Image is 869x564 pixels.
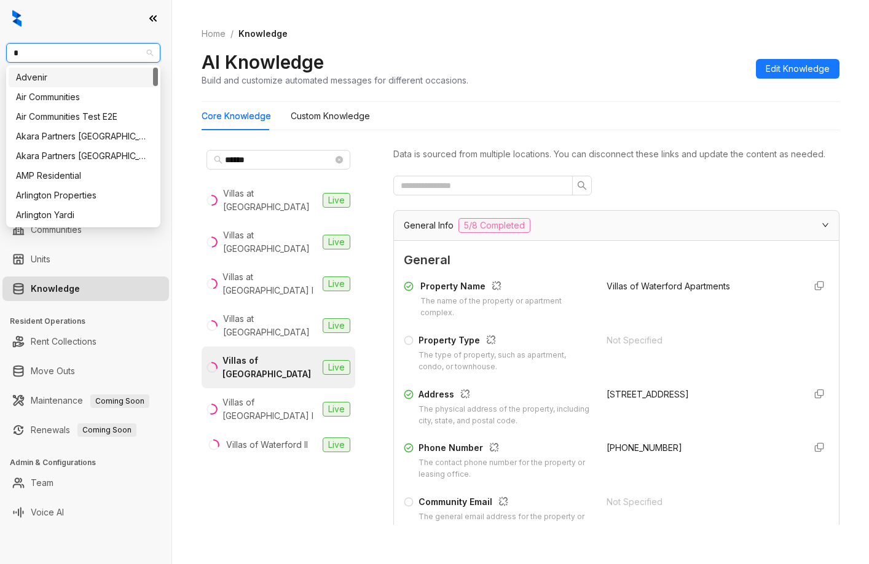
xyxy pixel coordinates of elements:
[2,471,169,495] li: Team
[336,156,343,163] span: close-circle
[9,68,158,87] div: Advenir
[222,396,318,423] div: Villas of [GEOGRAPHIC_DATA] I
[404,251,829,270] span: General
[2,165,169,189] li: Collections
[607,281,730,291] span: Villas of Waterford Apartments
[199,27,228,41] a: Home
[10,457,171,468] h3: Admin & Configurations
[16,189,151,202] div: Arlington Properties
[223,312,318,339] div: Villas at [GEOGRAPHIC_DATA]
[31,500,64,525] a: Voice AI
[230,27,234,41] li: /
[31,247,50,272] a: Units
[9,146,158,166] div: Akara Partners Phoenix
[607,442,682,453] span: [PHONE_NUMBER]
[12,10,22,27] img: logo
[404,219,454,232] span: General Info
[2,418,169,442] li: Renewals
[10,316,171,327] h3: Resident Operations
[393,147,840,161] div: Data is sourced from multiple locations. You can disconnect these links and update the content as...
[2,217,169,242] li: Communities
[394,211,839,240] div: General Info5/8 Completed
[31,471,53,495] a: Team
[323,437,350,452] span: Live
[202,109,271,123] div: Core Knowledge
[31,329,96,354] a: Rent Collections
[420,296,592,319] div: The name of the property or apartment complex.
[323,402,350,417] span: Live
[607,495,795,509] div: Not Specified
[458,218,530,233] span: 5/8 Completed
[9,186,158,205] div: Arlington Properties
[223,229,318,256] div: Villas at [GEOGRAPHIC_DATA]
[90,394,149,408] span: Coming Soon
[31,418,136,442] a: RenewalsComing Soon
[9,166,158,186] div: AMP Residential
[222,354,318,381] div: Villas of [GEOGRAPHIC_DATA]
[2,135,169,160] li: Leasing
[16,71,151,84] div: Advenir
[9,107,158,127] div: Air Communities Test E2E
[9,87,158,107] div: Air Communities
[222,270,318,297] div: Villas at [GEOGRAPHIC_DATA] I
[323,318,350,333] span: Live
[2,500,169,525] li: Voice AI
[577,181,587,190] span: search
[419,350,592,373] div: The type of property, such as apartment, condo, or townhouse.
[323,235,350,249] span: Live
[419,495,592,511] div: Community Email
[16,130,151,143] div: Akara Partners [GEOGRAPHIC_DATA]
[323,360,350,375] span: Live
[323,276,350,291] span: Live
[822,221,829,229] span: expanded
[607,334,795,347] div: Not Specified
[756,59,840,79] button: Edit Knowledge
[202,50,324,74] h2: AI Knowledge
[31,359,75,383] a: Move Outs
[77,423,136,437] span: Coming Soon
[2,388,169,413] li: Maintenance
[16,149,151,163] div: Akara Partners [GEOGRAPHIC_DATA]
[16,110,151,123] div: Air Communities Test E2E
[419,457,592,480] div: The contact phone number for the property or leasing office.
[419,441,592,457] div: Phone Number
[2,247,169,272] li: Units
[2,359,169,383] li: Move Outs
[223,187,318,214] div: Villas at [GEOGRAPHIC_DATA]
[291,109,370,123] div: Custom Knowledge
[2,82,169,107] li: Leads
[2,276,169,301] li: Knowledge
[238,28,288,39] span: Knowledge
[2,329,169,354] li: Rent Collections
[766,62,830,76] span: Edit Knowledge
[323,193,350,208] span: Live
[9,127,158,146] div: Akara Partners Nashville
[16,208,151,222] div: Arlington Yardi
[31,276,80,301] a: Knowledge
[419,511,592,535] div: The general email address for the property or community inquiries.
[419,334,592,350] div: Property Type
[16,90,151,104] div: Air Communities
[226,438,308,452] div: Villas of Waterford II
[419,404,592,427] div: The physical address of the property, including city, state, and postal code.
[214,155,222,164] span: search
[16,169,151,182] div: AMP Residential
[607,388,795,401] div: [STREET_ADDRESS]
[420,280,592,296] div: Property Name
[419,388,592,404] div: Address
[9,205,158,225] div: Arlington Yardi
[202,74,468,87] div: Build and customize automated messages for different occasions.
[31,217,82,242] a: Communities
